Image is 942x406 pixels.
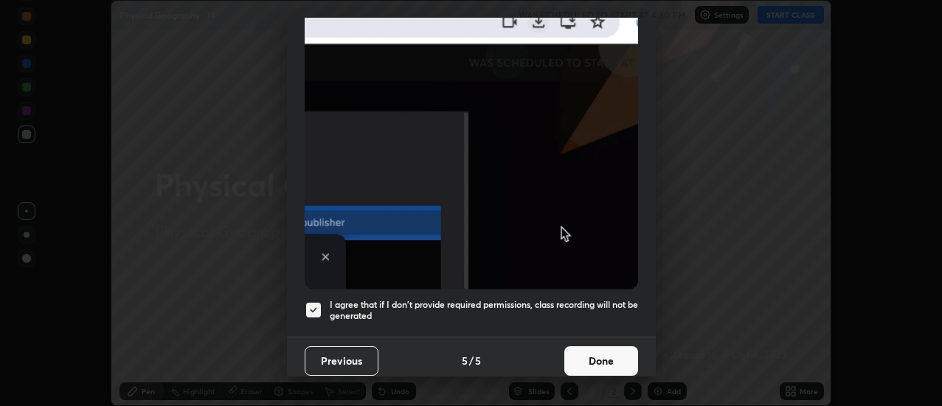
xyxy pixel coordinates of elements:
button: Previous [305,346,378,376]
h4: 5 [475,353,481,368]
button: Done [564,346,638,376]
h5: I agree that if I don't provide required permissions, class recording will not be generated [330,299,638,322]
h4: / [469,353,474,368]
h4: 5 [462,353,468,368]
